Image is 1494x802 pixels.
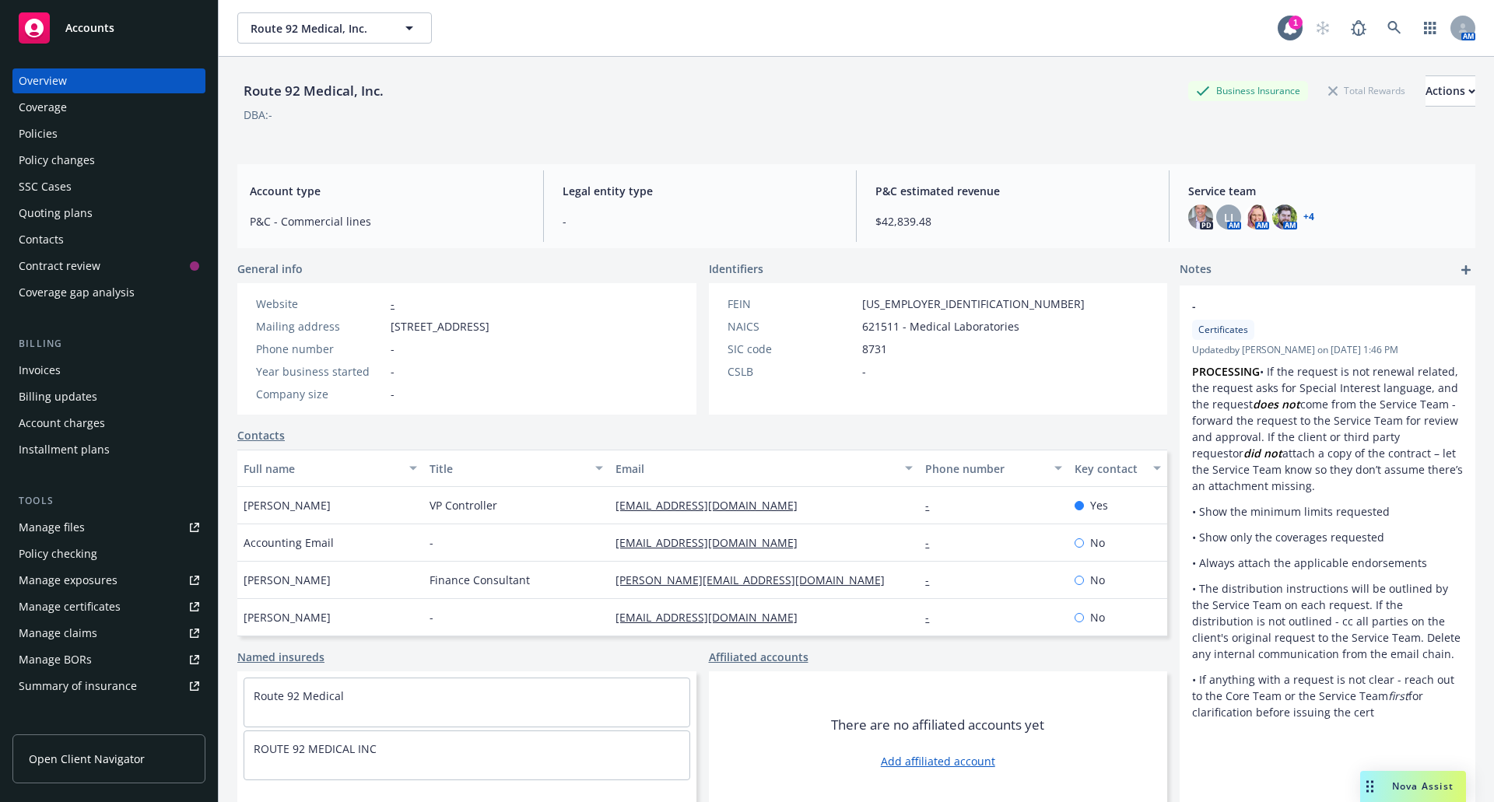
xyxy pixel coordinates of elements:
[256,296,384,312] div: Website
[1392,779,1454,793] span: Nova Assist
[12,121,205,146] a: Policies
[12,227,205,252] a: Contacts
[12,6,205,50] a: Accounts
[12,515,205,540] a: Manage files
[925,461,1044,477] div: Phone number
[237,427,285,443] a: Contacts
[1188,205,1213,229] img: photo
[391,296,395,311] a: -
[862,296,1085,312] span: [US_EMPLOYER_IDENTIFICATION_NUMBER]
[728,341,856,357] div: SIC code
[1243,446,1282,461] em: did not
[391,363,395,380] span: -
[12,174,205,199] a: SSC Cases
[391,386,395,402] span: -
[609,450,919,487] button: Email
[19,568,117,593] div: Manage exposures
[563,213,837,229] span: -
[615,535,810,550] a: [EMAIL_ADDRESS][DOMAIN_NAME]
[423,450,609,487] button: Title
[1253,397,1300,412] em: does not
[709,649,808,665] a: Affiliated accounts
[881,753,995,769] a: Add affiliated account
[430,609,433,625] span: -
[244,107,272,123] div: DBA: -
[12,95,205,120] a: Coverage
[1090,609,1105,625] span: No
[244,497,331,513] span: [PERSON_NAME]
[1303,212,1314,222] a: +4
[919,450,1068,487] button: Phone number
[12,384,205,409] a: Billing updates
[862,341,887,357] span: 8731
[19,254,100,278] div: Contract review
[12,201,205,226] a: Quoting plans
[250,213,524,229] span: P&C - Commercial lines
[19,541,97,566] div: Policy checking
[1379,12,1410,44] a: Search
[19,437,110,462] div: Installment plans
[12,647,205,672] a: Manage BORs
[1192,580,1463,662] p: • The distribution instructions will be outlined by the Service Team on each request. If the dist...
[1426,75,1475,107] button: Actions
[254,741,377,756] a: ROUTE 92 MEDICAL INC
[256,318,384,334] div: Mailing address
[1307,12,1338,44] a: Start snowing
[615,573,897,587] a: [PERSON_NAME][EMAIL_ADDRESS][DOMAIN_NAME]
[875,183,1150,199] span: P&C estimated revenue
[237,12,432,44] button: Route 92 Medical, Inc.
[391,341,395,357] span: -
[925,498,942,513] a: -
[563,183,837,199] span: Legal entity type
[1360,771,1466,802] button: Nova Assist
[430,497,497,513] span: VP Controller
[12,411,205,436] a: Account charges
[1068,450,1167,487] button: Key contact
[256,341,384,357] div: Phone number
[1192,298,1422,314] span: -
[19,515,85,540] div: Manage files
[237,450,423,487] button: Full name
[19,674,137,699] div: Summary of insurance
[12,541,205,566] a: Policy checking
[430,461,586,477] div: Title
[250,183,524,199] span: Account type
[1090,572,1105,588] span: No
[12,280,205,305] a: Coverage gap analysis
[12,493,205,509] div: Tools
[1090,534,1105,551] span: No
[256,363,384,380] div: Year business started
[12,148,205,173] a: Policy changes
[875,213,1150,229] span: $42,839.48
[12,674,205,699] a: Summary of insurance
[615,498,810,513] a: [EMAIL_ADDRESS][DOMAIN_NAME]
[254,688,344,703] a: Route 92 Medical
[19,68,67,93] div: Overview
[237,649,324,665] a: Named insureds
[1426,76,1475,106] div: Actions
[19,95,67,120] div: Coverage
[1360,771,1380,802] div: Drag to move
[1415,12,1446,44] a: Switch app
[1192,503,1463,520] p: • Show the minimum limits requested
[1198,323,1248,337] span: Certificates
[244,461,400,477] div: Full name
[430,572,530,588] span: Finance Consultant
[19,621,97,646] div: Manage claims
[19,280,135,305] div: Coverage gap analysis
[391,318,489,334] span: [STREET_ADDRESS]
[12,568,205,593] a: Manage exposures
[925,610,942,625] a: -
[1192,555,1463,571] p: • Always attach the applicable endorsements
[12,621,205,646] a: Manage claims
[19,594,121,619] div: Manage certificates
[615,610,810,625] a: [EMAIL_ADDRESS][DOMAIN_NAME]
[12,336,205,352] div: Billing
[244,534,334,551] span: Accounting Email
[615,461,896,477] div: Email
[709,261,763,277] span: Identifiers
[244,572,331,588] span: [PERSON_NAME]
[19,647,92,672] div: Manage BORs
[1320,81,1413,100] div: Total Rewards
[19,201,93,226] div: Quoting plans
